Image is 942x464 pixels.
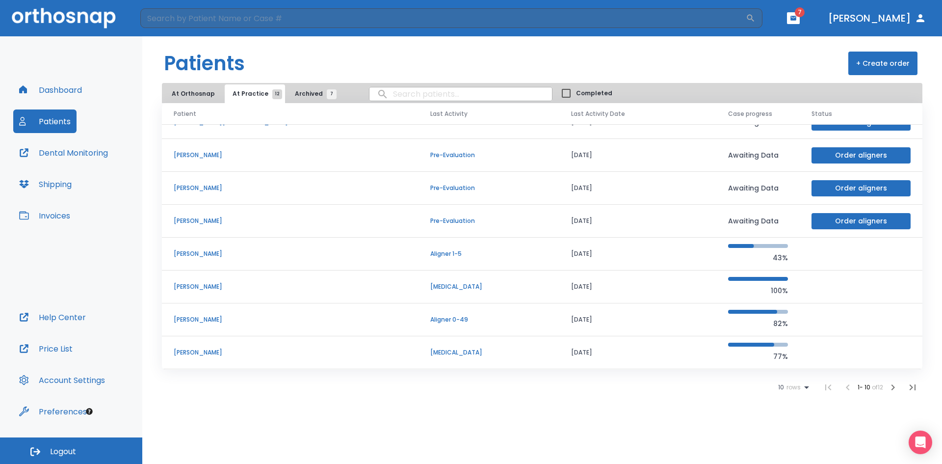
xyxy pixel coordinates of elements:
button: Help Center [13,305,92,329]
button: Order aligners [811,213,911,229]
button: Order aligners [811,180,911,196]
p: 100% [728,285,788,297]
img: Orthosnap [12,8,116,28]
span: Status [811,109,832,118]
div: Open Intercom Messenger [909,431,932,454]
span: 12 [272,89,282,99]
span: Last Activity [430,109,468,118]
p: Pre-Evaluation [430,217,548,225]
p: [PERSON_NAME] [174,315,407,324]
p: 43% [728,252,788,264]
td: [DATE] [559,271,716,303]
button: [PERSON_NAME] [824,9,930,27]
span: Last Activity Date [571,109,625,118]
p: [PERSON_NAME] [174,348,407,357]
p: Pre-Evaluation [430,184,548,192]
p: [PERSON_NAME] [174,184,407,192]
div: tabs [164,84,341,103]
td: [DATE] [559,336,716,369]
p: [MEDICAL_DATA] [430,282,548,291]
p: Awaiting Data [728,215,788,227]
p: Awaiting Data [728,149,788,161]
td: [DATE] [559,205,716,238]
span: Completed [576,89,612,98]
button: Dashboard [13,78,88,102]
span: Logout [50,446,76,457]
td: [DATE] [559,238,716,271]
input: search [369,84,552,104]
input: Search by Patient Name or Case # [140,8,746,28]
button: Preferences [13,400,93,423]
span: rows [784,384,801,391]
button: Order aligners [811,147,911,164]
button: Dental Monitoring [13,141,114,164]
span: Patient [174,109,196,118]
p: Aligner 1-5 [430,249,548,258]
p: [MEDICAL_DATA] [430,348,548,357]
span: 7 [327,89,337,99]
span: of 12 [872,383,883,391]
button: At Orthosnap [164,84,223,103]
td: [DATE] [559,303,716,336]
button: + Create order [848,52,917,75]
td: [DATE] [559,139,716,172]
span: 10 [778,384,784,391]
button: Shipping [13,172,78,196]
td: [DATE] [559,172,716,205]
p: 82% [728,318,788,329]
h1: Patients [164,49,245,78]
p: Pre-Evaluation [430,151,548,160]
p: [PERSON_NAME] [174,249,407,258]
p: 77% [728,351,788,362]
button: Patients [13,109,77,133]
button: Invoices [13,204,76,227]
button: Price List [13,337,78,360]
span: 1 - 10 [858,383,872,391]
p: Awaiting Data [728,182,788,194]
span: At Practice [233,89,277,98]
span: 7 [795,7,805,17]
span: Archived [295,89,332,98]
p: [PERSON_NAME] [174,217,407,225]
span: Case progress [728,109,772,118]
p: [PERSON_NAME] [174,282,407,291]
div: Tooltip anchor [85,407,94,416]
button: Account Settings [13,368,111,392]
p: Aligner 0-49 [430,315,548,324]
p: [PERSON_NAME] [174,151,407,160]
